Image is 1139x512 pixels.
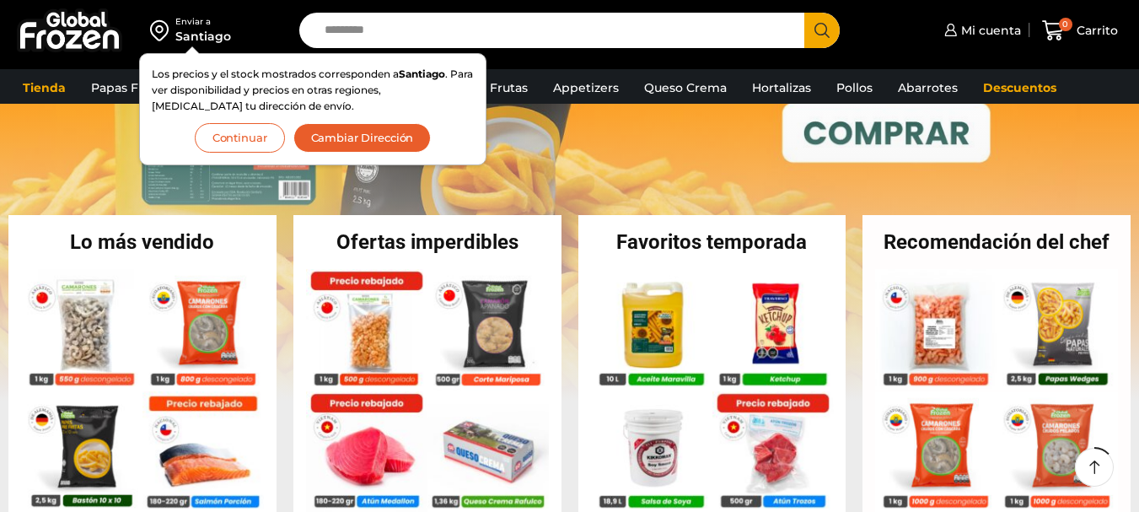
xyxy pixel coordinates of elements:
a: Papas Fritas [83,72,173,104]
a: Mi cuenta [940,13,1021,47]
p: Los precios y el stock mostrados corresponden a . Para ver disponibilidad y precios en otras regi... [152,66,474,115]
button: Search button [804,13,840,48]
a: 0 Carrito [1038,11,1122,51]
a: Descuentos [975,72,1065,104]
div: Enviar a [175,16,231,28]
div: Santiago [175,28,231,45]
a: Pollos [828,72,881,104]
button: Continuar [195,123,285,153]
span: Mi cuenta [957,22,1021,39]
a: Queso Crema [636,72,735,104]
a: Appetizers [545,72,627,104]
h2: Ofertas imperdibles [293,232,561,252]
h2: Favoritos temporada [578,232,846,252]
button: Cambiar Dirección [293,123,432,153]
a: Tienda [14,72,74,104]
span: Carrito [1072,22,1118,39]
h2: Lo más vendido [8,232,277,252]
a: Hortalizas [744,72,819,104]
span: 0 [1059,18,1072,31]
strong: Santiago [399,67,445,80]
img: address-field-icon.svg [150,16,175,45]
a: Abarrotes [889,72,966,104]
h2: Recomendación del chef [862,232,1131,252]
